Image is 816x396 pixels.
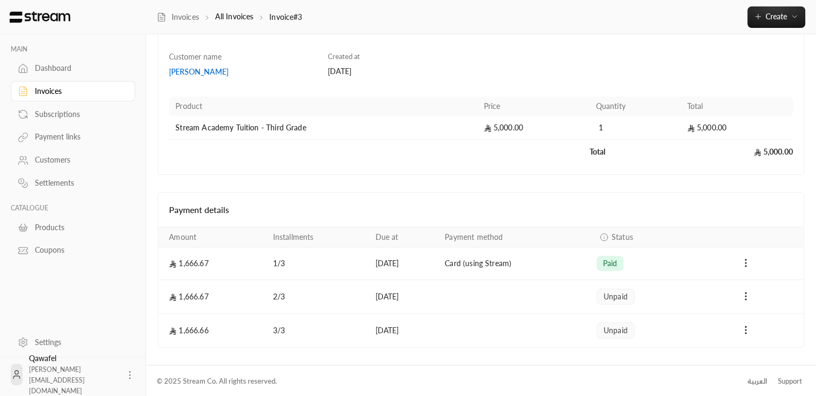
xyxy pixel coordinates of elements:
td: 5,000.00 [681,140,793,164]
p: Invoice#3 [269,12,302,23]
button: Create [747,6,805,28]
span: Created at [328,52,360,61]
span: paid [603,258,617,269]
img: Logo [9,11,71,23]
div: Settlements [35,178,122,188]
td: [DATE] [369,247,438,280]
th: Product [169,97,477,116]
div: العربية [747,376,767,387]
td: 1 / 3 [267,247,369,280]
a: Customers [11,150,135,171]
div: Subscriptions [35,109,122,120]
div: Coupons [35,245,122,255]
div: Payment links [35,131,122,142]
a: [PERSON_NAME] [169,67,317,77]
td: 1,666.66 [158,314,266,347]
table: Products [169,97,793,164]
span: unpaid [604,291,628,302]
a: Invoices [157,12,199,23]
span: unpaid [604,325,628,336]
td: 5,000.00 [681,116,793,140]
td: [DATE] [369,280,438,314]
div: Customers [35,155,122,165]
th: Amount [158,228,266,247]
th: Price [477,97,590,116]
table: Payments [158,227,804,347]
td: 3 / 3 [267,314,369,347]
td: Total [590,140,681,164]
h4: Details [169,24,793,48]
th: Total [681,97,793,116]
a: All Invoices [215,12,253,21]
span: Create [766,12,787,21]
td: 1,666.67 [158,280,266,314]
th: Quantity [590,97,681,116]
div: Qawafel [29,353,118,396]
td: 5,000.00 [477,116,590,140]
td: Card (using Stream) [438,247,590,280]
a: Coupons [11,240,135,261]
th: Due at [369,228,438,247]
span: 1 [596,122,607,133]
a: Settlements [11,173,135,194]
span: Status [612,232,633,243]
div: Invoices [35,86,122,97]
div: Dashboard [35,63,122,74]
th: Payment method [438,228,590,247]
td: [DATE] [369,314,438,347]
p: CATALOGUE [11,204,135,212]
div: © 2025 Stream Co. All rights reserved. [157,376,277,387]
a: Subscriptions [11,104,135,124]
a: Dashboard [11,58,135,79]
a: Settings [11,332,135,353]
a: Payment links [11,127,135,148]
th: Installments [267,228,369,247]
div: Products [35,222,122,233]
a: Invoices [11,81,135,102]
h4: Payment details [169,203,793,216]
nav: breadcrumb [157,11,302,23]
p: MAIN [11,45,135,54]
a: Support [774,372,805,391]
div: Settings [35,337,122,348]
td: Stream Academy Tuition - Third Grade [169,116,477,140]
td: 2 / 3 [267,280,369,314]
span: [PERSON_NAME][EMAIL_ADDRESS][DOMAIN_NAME] [29,365,85,395]
div: [DATE] [328,66,476,77]
td: 1,666.67 [158,247,266,280]
a: Products [11,217,135,238]
span: Customer name [169,52,222,61]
